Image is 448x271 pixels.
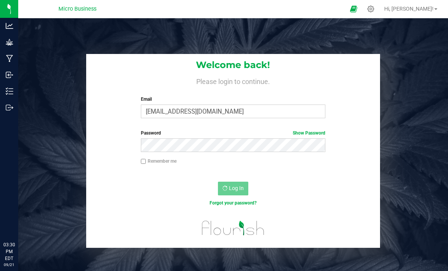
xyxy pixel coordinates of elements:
[6,104,13,111] inline-svg: Outbound
[218,182,248,195] button: Log In
[141,159,146,164] input: Remember me
[58,6,96,12] span: Micro Business
[384,6,434,12] span: Hi, [PERSON_NAME]!
[141,130,161,136] span: Password
[86,76,380,85] h4: Please login to continue.
[6,38,13,46] inline-svg: Grow
[366,5,375,13] div: Manage settings
[196,214,270,242] img: flourish_logo.svg
[6,55,13,62] inline-svg: Manufacturing
[229,185,244,191] span: Log In
[6,87,13,95] inline-svg: Inventory
[293,130,325,136] a: Show Password
[3,241,15,262] p: 03:30 PM EDT
[6,71,13,79] inline-svg: Inbound
[141,96,325,103] label: Email
[3,262,15,268] p: 09/21
[345,2,362,16] span: Open Ecommerce Menu
[141,158,177,165] label: Remember me
[86,60,380,70] h1: Welcome back!
[210,200,257,206] a: Forgot your password?
[6,22,13,30] inline-svg: Analytics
